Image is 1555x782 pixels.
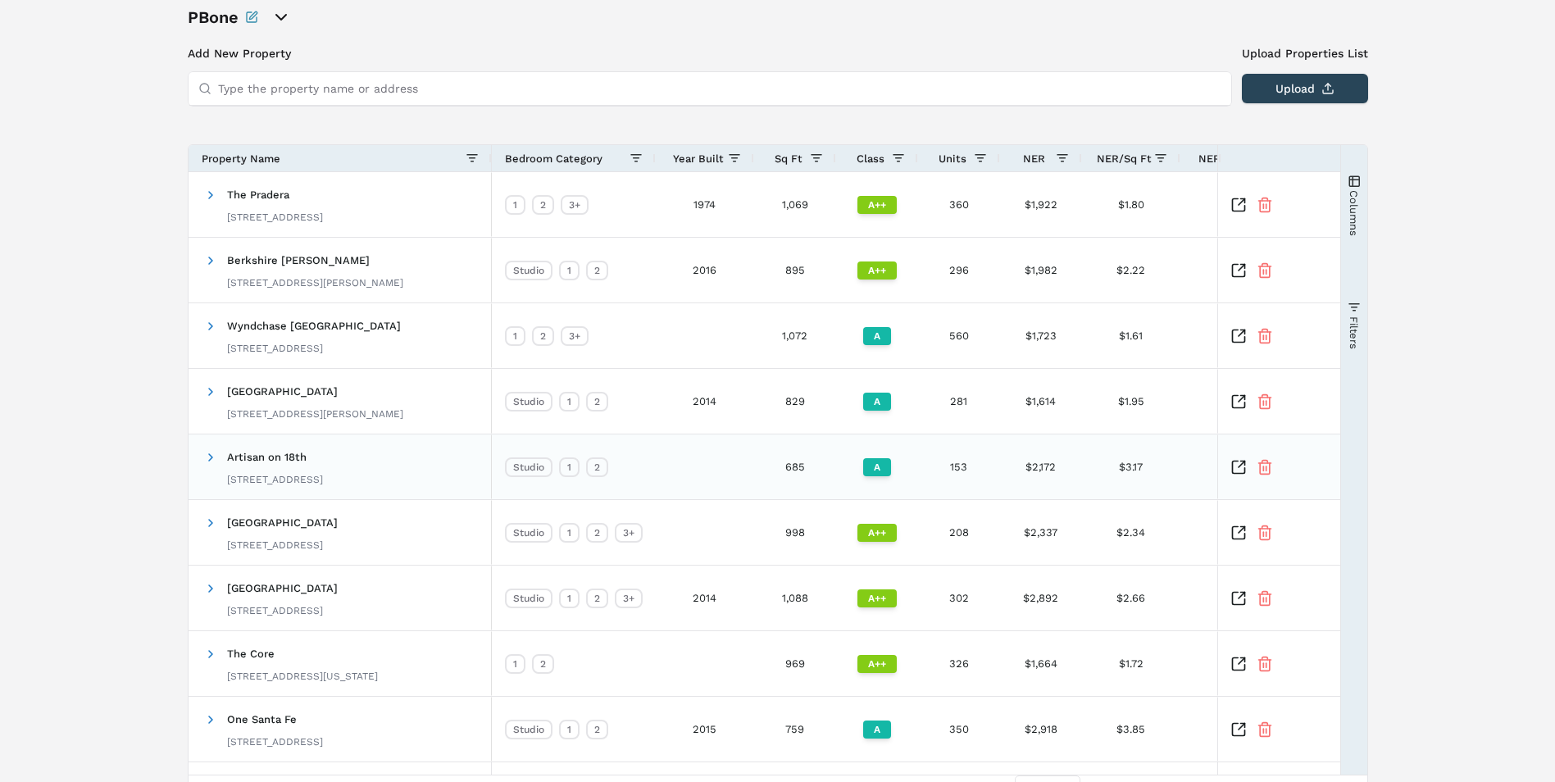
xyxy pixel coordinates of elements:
[586,457,608,477] div: 2
[586,720,608,739] div: 2
[227,648,275,660] span: The Core
[863,458,891,476] div: A
[939,152,966,165] span: Units
[1348,316,1360,348] span: Filters
[754,238,836,302] div: 895
[754,172,836,237] div: 1,069
[1180,697,1344,762] div: -0.20%
[532,326,554,346] div: 2
[1097,152,1152,165] span: NER/Sq Ft
[1000,238,1082,302] div: $1,982
[1257,459,1273,475] button: Remove Property From Portfolio
[561,195,589,215] div: 3+
[1230,459,1247,475] a: Inspect Comparable
[918,172,1000,237] div: 360
[586,392,608,411] div: 2
[532,195,554,215] div: 2
[857,152,884,165] span: Class
[227,320,401,332] span: Wyndchase [GEOGRAPHIC_DATA]
[857,524,897,542] div: A++
[1230,393,1247,410] a: Inspect Comparable
[1257,393,1273,410] button: Remove Property From Portfolio
[1082,434,1180,499] div: $3.17
[754,500,836,565] div: 998
[505,152,602,165] span: Bedroom Category
[918,500,1000,565] div: 208
[1257,721,1273,738] button: Remove Property From Portfolio
[559,589,580,608] div: 1
[227,735,323,748] div: [STREET_ADDRESS]
[1198,152,1312,165] span: NER Growth (Weekly)
[857,589,897,607] div: A++
[227,582,338,594] span: [GEOGRAPHIC_DATA]
[1180,500,1344,565] div: +1.11%
[561,326,589,346] div: 3+
[227,713,297,725] span: One Santa Fe
[1000,434,1082,499] div: $2,172
[1230,197,1247,213] a: Inspect Comparable
[1230,262,1247,279] a: Inspect Comparable
[505,523,552,543] div: Studio
[227,670,378,683] div: [STREET_ADDRESS][US_STATE]
[1000,566,1082,630] div: $2,892
[656,238,754,302] div: 2016
[227,473,323,486] div: [STREET_ADDRESS]
[754,434,836,499] div: 685
[1000,303,1082,368] div: $1,723
[505,392,552,411] div: Studio
[857,196,897,214] div: A++
[656,369,754,434] div: 2014
[188,6,239,29] h1: PBone
[857,261,897,280] div: A++
[227,211,323,224] div: [STREET_ADDRESS]
[227,189,289,201] span: The Pradera
[1257,197,1273,213] button: Remove Property From Portfolio
[505,589,552,608] div: Studio
[1257,525,1273,541] button: Remove Property From Portfolio
[271,7,291,27] button: open portfolio options
[227,254,370,266] span: Berkshire [PERSON_NAME]
[505,261,552,280] div: Studio
[615,523,643,543] div: 3+
[188,45,1232,61] h3: Add New Property
[227,385,338,398] span: [GEOGRAPHIC_DATA]
[227,539,338,552] div: [STREET_ADDRESS]
[1180,566,1344,630] div: -0.63%
[559,457,580,477] div: 1
[202,152,280,165] span: Property Name
[559,523,580,543] div: 1
[1180,434,1344,499] div: -0.09%
[918,434,1000,499] div: 153
[918,238,1000,302] div: 296
[918,631,1000,696] div: 326
[1257,262,1273,279] button: Remove Property From Portfolio
[754,631,836,696] div: 969
[1082,566,1180,630] div: $2.66
[918,697,1000,762] div: 350
[1230,721,1247,738] a: Inspect Comparable
[1000,697,1082,762] div: $2,918
[532,654,554,674] div: 2
[1257,590,1273,607] button: Remove Property From Portfolio
[1230,525,1247,541] a: Inspect Comparable
[1257,328,1273,344] button: Remove Property From Portfolio
[505,457,552,477] div: Studio
[754,566,836,630] div: 1,088
[559,261,580,280] div: 1
[586,261,608,280] div: 2
[1082,500,1180,565] div: $2.34
[1180,303,1344,368] div: -0.16%
[1180,631,1344,696] div: +0.66%
[863,721,891,739] div: A
[656,697,754,762] div: 2015
[1082,697,1180,762] div: $3.85
[227,604,338,617] div: [STREET_ADDRESS]
[1242,74,1368,103] button: Upload
[559,392,580,411] div: 1
[615,589,643,608] div: 3+
[227,516,338,529] span: [GEOGRAPHIC_DATA]
[245,6,258,29] button: Rename this portfolio
[1082,369,1180,434] div: $1.95
[505,654,525,674] div: 1
[1180,369,1344,434] div: -0.49%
